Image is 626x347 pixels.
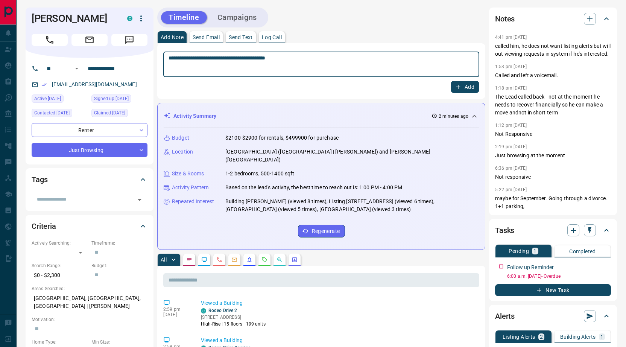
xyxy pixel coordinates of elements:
div: Criteria [32,217,147,235]
h2: Tags [32,173,47,186]
p: 4:41 pm [DATE] [495,35,527,40]
button: New Task [495,284,611,296]
p: Motivation: [32,316,147,323]
button: Regenerate [298,225,345,237]
p: Activity Pattern [172,184,209,192]
p: Size & Rooms [172,170,204,178]
h2: Notes [495,13,515,25]
div: condos.ca [127,16,132,21]
p: Not Responsive [495,130,611,138]
span: Signed up [DATE] [94,95,129,102]
p: Called and left a voicemail. [495,72,611,79]
p: [GEOGRAPHIC_DATA] ([GEOGRAPHIC_DATA] | [PERSON_NAME]) and [PERSON_NAME] ([GEOGRAPHIC_DATA]) [225,148,479,164]
div: Just Browsing [32,143,147,157]
span: Active [DATE] [34,95,61,102]
svg: Email Verified [41,82,47,87]
p: 1:53 pm [DATE] [495,64,527,69]
button: Timeline [161,11,207,24]
p: Completed [569,249,596,254]
p: 1-2 bedrooms, 500-1400 sqft [225,170,295,178]
span: Call [32,34,68,46]
svg: Lead Browsing Activity [201,257,207,263]
button: Campaigns [210,11,264,24]
p: Based on the lead's activity, the best time to reach out is: 1:00 PM - 4:00 PM [225,184,402,192]
div: Tags [32,170,147,189]
div: Thu Feb 20 2025 [91,109,147,119]
p: Pending [509,248,529,254]
svg: Emails [231,257,237,263]
p: Budget [172,134,189,142]
p: All [161,257,167,262]
p: Repeated Interest [172,198,214,205]
p: The Lead called back - not at the moment he needs to recover financiially so he can make a move a... [495,93,611,117]
p: Add Note [161,35,184,40]
p: 6:36 pm [DATE] [495,166,527,171]
p: Activity Summary [173,112,216,120]
p: maybe for September. Going through a divorce. 1+1 parking, [495,195,611,210]
p: called him, he does not want listing alerts but will out viewing requests in system if he's inter... [495,42,611,58]
h1: [PERSON_NAME] [32,12,116,24]
h2: Criteria [32,220,56,232]
p: Follow up Reminder [507,263,554,271]
p: [GEOGRAPHIC_DATA], [GEOGRAPHIC_DATA], [GEOGRAPHIC_DATA] | [PERSON_NAME] [32,292,147,312]
div: Wed Oct 08 2025 [32,94,88,105]
p: Timeframe: [91,240,147,247]
p: Building [PERSON_NAME] (viewed 8 times), Listing [STREET_ADDRESS] (viewed 6 times), [GEOGRAPHIC_D... [225,198,479,213]
p: Location [172,148,193,156]
p: Not responsive [495,173,611,181]
p: Min Size: [91,339,147,345]
h2: Alerts [495,310,515,322]
p: 5:22 pm [DATE] [495,187,527,192]
p: 6:00 a.m. [DATE] - Overdue [507,273,611,280]
svg: Listing Alerts [246,257,252,263]
p: $2100-$2900 for rentals, $499900 for purchase [225,134,339,142]
svg: Agent Actions [292,257,298,263]
p: 1 [600,334,603,339]
span: Email [71,34,108,46]
p: [DATE] [163,312,190,317]
div: Renter [32,123,147,137]
p: Listing Alerts [503,334,535,339]
button: Add [451,81,479,93]
svg: Requests [261,257,267,263]
p: 2 [540,334,543,339]
p: 2:19 pm [DATE] [495,144,527,149]
p: Viewed a Building [201,336,476,344]
div: Sat Apr 03 2021 [91,94,147,105]
p: 2 minutes ago [439,113,468,120]
p: [STREET_ADDRESS] [201,314,266,321]
p: Just browsing at the moment [495,152,611,160]
p: Actively Searching: [32,240,88,247]
span: Message [111,34,147,46]
span: Claimed [DATE] [94,109,125,117]
p: Viewed a Building [201,299,476,307]
svg: Notes [186,257,192,263]
a: [EMAIL_ADDRESS][DOMAIN_NAME] [52,81,137,87]
p: Home Type: [32,339,88,345]
p: Building Alerts [560,334,596,339]
p: Search Range: [32,262,88,269]
p: Areas Searched: [32,285,147,292]
div: Tasks [495,221,611,239]
p: 1:12 pm [DATE] [495,123,527,128]
svg: Calls [216,257,222,263]
p: 1 [533,248,536,254]
p: 1:18 pm [DATE] [495,85,527,91]
div: Mon Sep 08 2025 [32,109,88,119]
div: Activity Summary2 minutes ago [164,109,479,123]
h2: Tasks [495,224,514,236]
p: $0 - $2,300 [32,269,88,282]
p: Send Email [193,35,220,40]
p: Log Call [262,35,282,40]
p: Send Text [229,35,253,40]
div: Notes [495,10,611,28]
div: Alerts [495,307,611,325]
span: Contacted [DATE] [34,109,70,117]
p: Budget: [91,262,147,269]
svg: Opportunities [277,257,283,263]
button: Open [72,64,81,73]
a: Rodeo Drive 2 [208,308,237,313]
div: condos.ca [201,308,206,314]
p: 2:59 pm [163,307,190,312]
p: High-Rise | 15 floors | 199 units [201,321,266,327]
